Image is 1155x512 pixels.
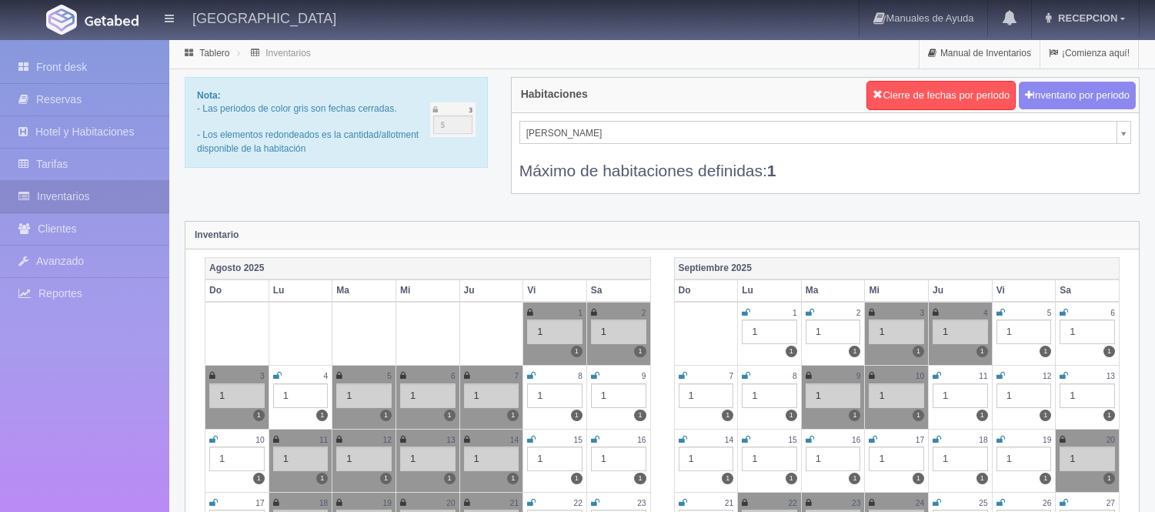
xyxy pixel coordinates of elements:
label: 1 [976,410,988,421]
label: 1 [976,346,988,357]
label: 1 [380,410,392,421]
b: Nota: [197,90,221,101]
div: 1 [996,383,1052,408]
a: Inventarios [265,48,311,59]
div: 1 [209,383,265,408]
small: 7 [515,372,519,380]
small: 16 [637,436,646,444]
th: Vi [523,279,587,302]
img: Getabed [46,5,77,35]
label: 1 [913,346,924,357]
div: 1 [742,320,797,344]
small: 15 [788,436,796,444]
th: Vi [992,279,1056,302]
th: Mi [865,279,929,302]
small: 19 [383,499,392,507]
div: 1 [336,447,392,471]
small: 20 [1107,436,1115,444]
small: 18 [319,499,328,507]
a: [PERSON_NAME] [519,121,1131,144]
div: 1 [806,383,861,408]
label: 1 [253,410,265,421]
small: 23 [637,499,646,507]
div: 1 [806,447,861,471]
th: Do [205,279,269,302]
small: 14 [510,436,519,444]
label: 1 [849,346,860,357]
label: 1 [1103,410,1115,421]
label: 1 [571,346,583,357]
small: 5 [387,372,392,380]
label: 1 [849,410,860,421]
small: 8 [578,372,583,380]
div: 1 [742,383,797,408]
small: 21 [725,499,733,507]
label: 1 [722,473,733,484]
small: 6 [451,372,456,380]
label: 1 [976,473,988,484]
small: 22 [574,499,583,507]
small: 20 [446,499,455,507]
small: 3 [260,372,265,380]
small: 22 [788,499,796,507]
th: Ju [459,279,523,302]
div: 1 [400,383,456,408]
th: Ma [801,279,865,302]
small: 12 [1043,372,1051,380]
div: 1 [996,320,1052,344]
th: Lu [269,279,332,302]
b: 1 [767,162,776,179]
label: 1 [1103,346,1115,357]
div: 1 [400,447,456,471]
label: 1 [722,410,733,421]
label: 1 [316,410,328,421]
div: 1 [869,320,924,344]
div: 1 [591,383,646,408]
img: Getabed [85,15,139,26]
small: 9 [642,372,646,380]
label: 1 [1040,346,1051,357]
small: 8 [793,372,797,380]
small: 19 [1043,436,1051,444]
label: 1 [634,346,646,357]
label: 1 [253,473,265,484]
small: 14 [725,436,733,444]
div: 1 [1060,447,1115,471]
div: 1 [933,383,988,408]
div: Máximo de habitaciones definidas: [519,144,1131,182]
label: 1 [571,410,583,421]
div: - Las periodos de color gris son fechas cerradas. - Los elementos redondeados es la cantidad/allo... [185,77,488,168]
div: 1 [679,383,734,408]
div: 1 [869,447,924,471]
label: 1 [380,473,392,484]
small: 17 [255,499,264,507]
label: 1 [1040,473,1051,484]
label: 1 [507,473,519,484]
th: Sa [586,279,650,302]
th: Ma [332,279,396,302]
label: 1 [634,410,646,421]
label: 1 [786,410,797,421]
div: 1 [806,320,861,344]
small: 10 [255,436,264,444]
th: Do [674,279,738,302]
small: 2 [856,309,861,317]
small: 21 [510,499,519,507]
small: 17 [916,436,924,444]
a: Tablero [199,48,229,59]
div: 1 [527,383,583,408]
small: 3 [920,309,924,317]
small: 26 [1043,499,1051,507]
small: 23 [852,499,860,507]
small: 25 [979,499,987,507]
small: 6 [1110,309,1115,317]
a: Manual de Inventarios [920,38,1040,69]
div: 1 [464,447,519,471]
div: 1 [336,383,392,408]
div: 1 [742,447,797,471]
small: 10 [916,372,924,380]
small: 16 [852,436,860,444]
small: 15 [574,436,583,444]
small: 5 [1047,309,1052,317]
small: 24 [916,499,924,507]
